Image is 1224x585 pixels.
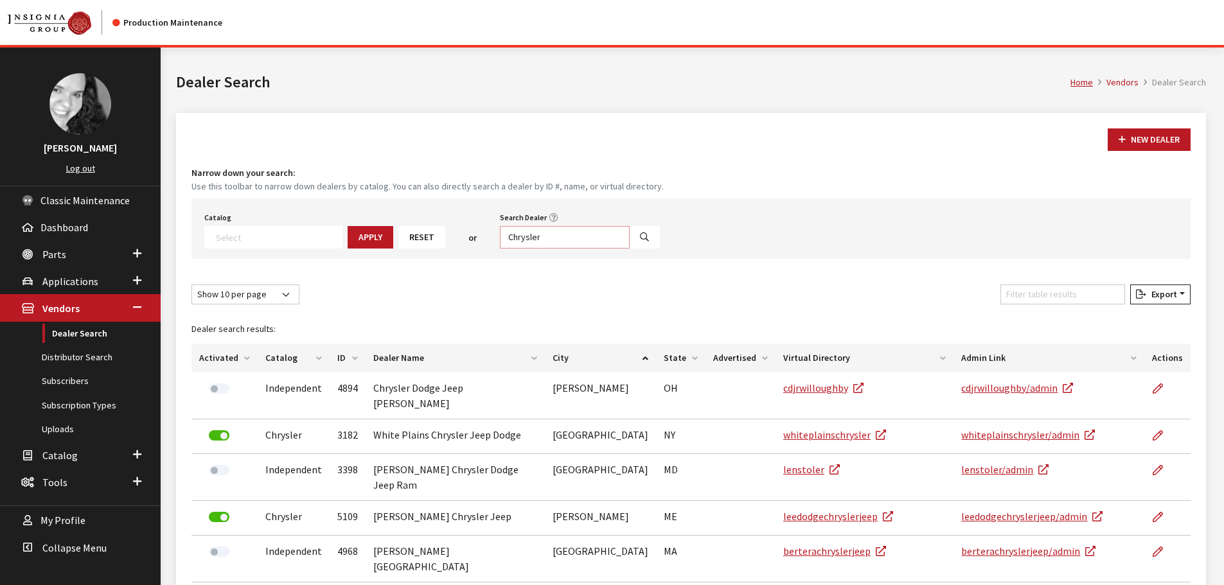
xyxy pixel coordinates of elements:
td: White Plains Chrysler Jeep Dodge [366,419,545,454]
td: 3182 [330,419,366,454]
th: State: activate to sort column ascending [656,344,705,372]
td: NY [656,419,705,454]
td: [GEOGRAPHIC_DATA] [545,454,656,501]
small: Use this toolbar to narrow down dealers by catalog. You can also directly search a dealer by ID #... [191,180,1191,193]
th: Dealer Name: activate to sort column ascending [366,344,545,372]
td: [PERSON_NAME] [545,372,656,419]
span: or [468,231,477,245]
td: [GEOGRAPHIC_DATA] [545,536,656,582]
input: Filter table results [1000,284,1125,304]
a: whiteplainschrysler [783,428,886,441]
textarea: Search [216,231,342,243]
a: cdjrwilloughby [783,381,864,394]
th: Actions [1144,344,1191,372]
span: Classic Maintenance [40,194,130,207]
th: Admin Link: activate to sort column ascending [953,344,1144,372]
a: Edit Dealer [1152,454,1174,486]
td: MD [656,454,705,501]
td: Chrysler [258,501,330,536]
input: Search [500,226,630,249]
h4: Narrow down your search: [191,166,1191,180]
a: berterachryslerjeep/admin [961,545,1095,557]
a: cdjrwilloughby/admin [961,381,1073,394]
span: My Profile [40,514,85,527]
td: OH [656,372,705,419]
span: Collapse Menu [42,541,107,554]
a: Insignia Group logo [8,10,112,35]
h3: [PERSON_NAME] [13,140,148,155]
td: 5109 [330,501,366,536]
td: Independent [258,454,330,501]
label: Search Dealer [500,212,547,223]
button: Apply [348,226,393,249]
label: Deactivate Dealer [209,430,229,441]
label: Catalog [204,212,231,223]
span: Select [204,226,342,249]
img: Catalog Maintenance [8,12,91,35]
a: berterachryslerjeep [783,545,886,557]
td: 3398 [330,454,366,501]
th: ID: activate to sort column ascending [330,344,366,372]
div: Production Maintenance [112,16,222,30]
th: Catalog: activate to sort column ascending [258,344,330,372]
td: [PERSON_NAME] Chrysler Jeep [366,501,545,536]
a: lenstoler [783,463,840,476]
caption: Dealer search results: [191,315,1191,344]
button: Search [629,226,660,249]
span: Catalog [42,449,78,462]
th: Advertised: activate to sort column ascending [705,344,776,372]
span: Export [1146,288,1177,300]
span: Parts [42,248,66,261]
th: City: activate to sort column ascending [545,344,656,372]
td: [PERSON_NAME] [GEOGRAPHIC_DATA] [366,536,545,582]
a: lenstoler/admin [961,463,1049,476]
td: MA [656,536,705,582]
a: leedodgechryslerjeep/admin [961,510,1103,523]
li: Dealer Search [1139,76,1206,89]
button: Export [1130,284,1191,304]
td: 4968 [330,536,366,582]
td: [PERSON_NAME] [545,501,656,536]
img: Khrystal Dorton [49,73,111,135]
td: [PERSON_NAME] Chrysler Dodge Jeep Ram [366,454,545,501]
td: Chrysler [258,419,330,454]
th: Virtual Directory: activate to sort column ascending [776,344,954,372]
a: Home [1070,76,1093,88]
td: Chrysler Dodge Jeep [PERSON_NAME] [366,372,545,419]
td: ME [656,501,705,536]
label: Deactivate Dealer [209,512,229,522]
label: Activate Dealer [209,465,229,475]
span: Dashboard [40,221,88,234]
th: Activated: activate to sort column ascending [191,344,258,372]
td: Independent [258,536,330,582]
a: Edit Dealer [1152,372,1174,405]
span: Applications [42,275,98,288]
span: Tools [42,476,67,489]
button: Reset [398,226,445,249]
td: [GEOGRAPHIC_DATA] [545,419,656,454]
a: Edit Dealer [1152,419,1174,451]
span: Vendors [42,302,80,315]
a: Edit Dealer [1152,536,1174,568]
h1: Dealer Search [176,71,1070,94]
td: Independent [258,372,330,419]
label: Activate Dealer [209,383,229,394]
a: leedodgechryslerjeep [783,510,893,523]
td: 4894 [330,372,366,419]
a: Log out [66,162,95,174]
a: whiteplainschrysler/admin [961,428,1095,441]
li: Vendors [1093,76,1139,89]
a: Edit Dealer [1152,501,1174,533]
label: Activate Dealer [209,546,229,557]
button: New Dealer [1108,128,1191,151]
